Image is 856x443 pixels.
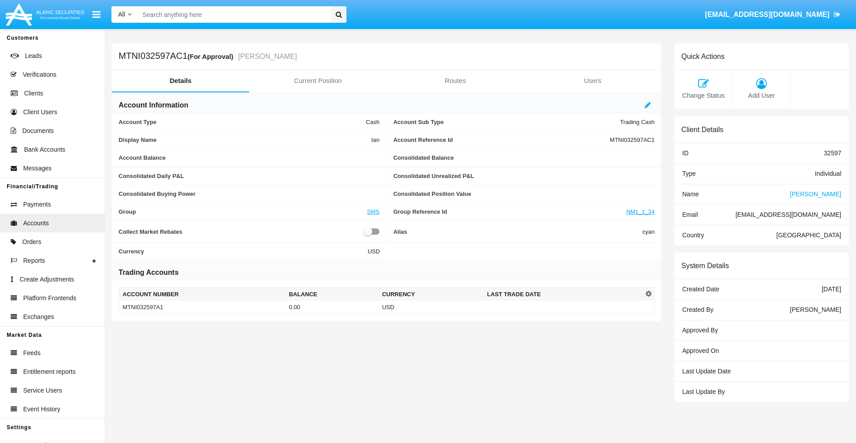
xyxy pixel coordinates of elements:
[23,108,57,117] span: Client Users
[682,306,713,313] span: Created By
[387,70,524,91] a: Routes
[285,288,379,301] th: Balance
[23,70,56,79] span: Verifications
[393,173,654,179] span: Consolidated Unrealized P&L
[368,248,380,255] span: USD
[23,405,60,414] span: Event History
[610,137,654,143] span: MTNI032597AC1
[681,52,724,61] h6: Quick Actions
[119,301,285,314] td: MTNI032597A1
[119,288,285,301] th: Account Number
[737,91,786,101] span: Add User
[393,119,620,125] span: Account Sub Type
[119,154,379,161] span: Account Balance
[393,226,642,237] span: Alias
[23,367,76,377] span: Entitlement reports
[4,1,86,28] img: Logo image
[824,149,841,157] span: 32597
[23,386,62,395] span: Service Users
[626,208,655,215] a: NM1_1_34
[23,294,76,303] span: Platform Frontends
[705,11,829,18] span: [EMAIL_ADDRESS][DOMAIN_NAME]
[642,226,654,237] span: cyan
[790,306,841,313] span: [PERSON_NAME]
[393,190,654,197] span: Consolidated Position Value
[682,347,719,354] span: Approved On
[620,119,655,125] span: Trading Cash
[188,51,236,62] div: (For Approval)
[236,53,297,60] small: [PERSON_NAME]
[118,11,125,18] span: All
[393,208,626,215] span: Group Reference Id
[24,89,43,98] span: Clients
[119,190,379,197] span: Consolidated Buying Power
[682,211,698,218] span: Email
[119,248,368,255] span: Currency
[22,126,54,136] span: Documents
[371,137,379,143] span: tan
[23,312,54,322] span: Exchanges
[366,119,379,125] span: Cash
[25,51,42,61] span: Leads
[393,137,610,143] span: Account Reference Id
[111,10,138,19] a: All
[112,70,249,91] a: Details
[736,211,841,218] span: [EMAIL_ADDRESS][DOMAIN_NAME]
[681,261,729,270] h6: System Details
[790,190,841,198] span: [PERSON_NAME]
[20,275,74,284] span: Create Adjustments
[119,268,179,277] h6: Trading Accounts
[524,70,661,91] a: Users
[119,226,363,237] span: Collect Market Rebates
[249,70,387,91] a: Current Position
[23,219,49,228] span: Accounts
[138,6,328,23] input: Search
[682,368,731,375] span: Last Update Date
[119,51,297,62] h5: MTNI032597AC1
[701,2,845,27] a: [EMAIL_ADDRESS][DOMAIN_NAME]
[681,125,723,134] h6: Client Details
[815,170,841,177] span: Individual
[393,154,654,161] span: Consolidated Balance
[682,388,725,395] span: Last Update By
[776,232,841,239] span: [GEOGRAPHIC_DATA]
[682,232,704,239] span: Country
[119,137,371,143] span: Display Name
[119,119,366,125] span: Account Type
[367,208,379,215] a: SMS
[23,256,45,265] span: Reports
[23,200,51,209] span: Payments
[24,145,66,154] span: Bank Accounts
[22,237,41,247] span: Orders
[119,100,188,110] h6: Account Information
[23,164,52,173] span: Messages
[822,286,841,293] span: [DATE]
[379,301,484,314] td: USD
[682,149,688,157] span: ID
[483,288,643,301] th: Last Trade Date
[119,208,367,215] span: Group
[679,91,728,101] span: Change Status
[23,348,41,358] span: Feeds
[682,286,719,293] span: Created Date
[682,170,695,177] span: Type
[379,288,484,301] th: Currency
[119,173,379,179] span: Consolidated Daily P&L
[285,301,379,314] td: 0.00
[682,327,718,334] span: Approved By
[682,190,699,198] span: Name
